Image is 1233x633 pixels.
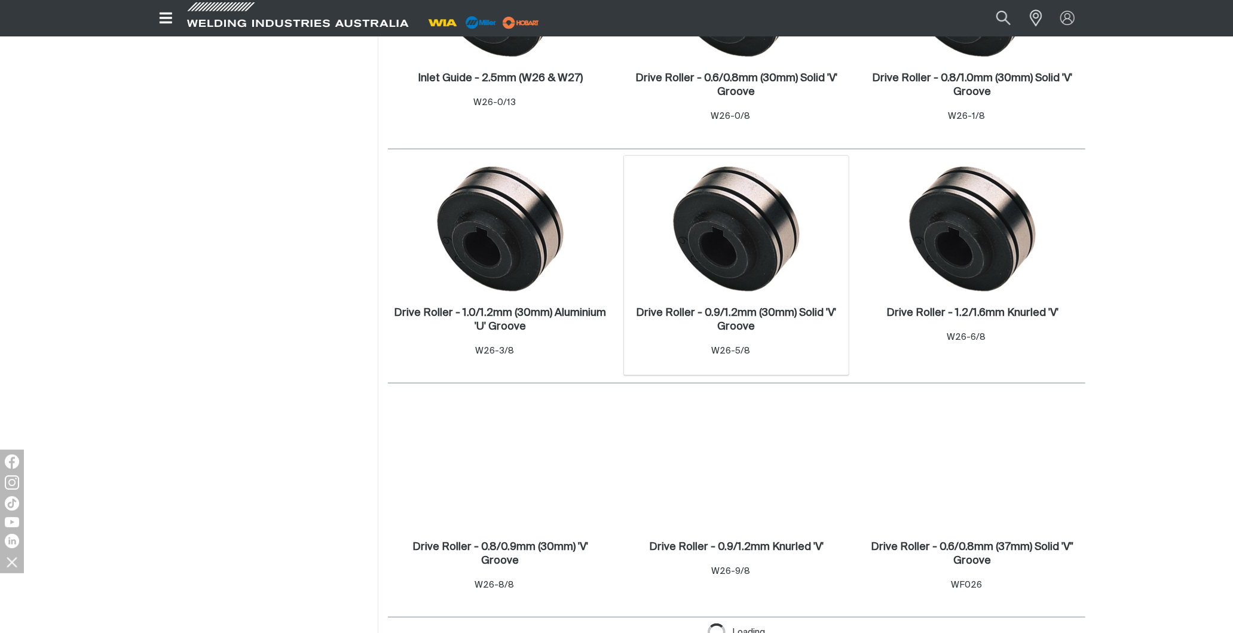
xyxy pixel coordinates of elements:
a: Inlet Guide - 2.5mm (W26 & W27) [418,72,583,85]
h2: Drive Roller - 0.6/0.8mm (37mm) Solid 'V" Groove [871,542,1073,566]
button: Search products [983,5,1024,32]
a: Drive Roller - 0.8/1.0mm (30mm) Solid 'V' Groove [866,72,1079,99]
span: W26-6/8 [947,333,986,342]
a: Drive Roller - 1.0/1.2mm (30mm) Aluminium 'U' Groove [394,306,607,334]
h2: Drive Roller - 0.6/0.8mm (30mm) Solid 'V' Groove [635,73,837,97]
h2: Drive Roller - 0.9/1.2mm (30mm) Solid 'V' Groove [636,308,836,332]
h2: Inlet Guide - 2.5mm (W26 & W27) [418,73,583,84]
h2: Drive Roller - 0.9/1.2mm Knurled 'V' [649,542,824,552]
a: miller [499,18,543,27]
h2: Drive Roller - 1.2/1.6mm Knurled 'V' [886,308,1058,318]
a: Drive Roller - 0.9/1.2mm (30mm) Solid 'V' Groove [630,306,843,334]
span: W26-9/8 [711,567,750,576]
span: W26-3/8 [475,346,514,355]
img: LinkedIn [5,534,19,548]
img: Drive Roller - 0.6/0.8mm (37mm) Solid 'V" Groove [909,399,1036,527]
a: Drive Roller - 0.9/1.2mm Knurled 'V' [649,540,824,554]
a: Drive Roller - 0.6/0.8mm (30mm) Solid 'V' Groove [630,72,843,99]
a: Drive Roller - 0.6/0.8mm (37mm) Solid 'V" Groove [866,540,1079,568]
span: W26-0/8 [711,112,750,121]
img: Drive Roller - 1.0/1.2mm (30mm) Aluminium 'U' Groove [436,165,564,293]
img: YouTube [5,517,19,527]
img: TikTok [5,496,19,511]
a: Drive Roller - 0.8/0.9mm (30mm) 'V' Groove [394,540,607,568]
img: Drive Roller - 0.8/0.9mm (30mm) 'V' Groove [436,399,564,527]
img: miller [499,14,543,32]
img: Instagram [5,475,19,490]
span: W26-5/8 [711,346,750,355]
span: W26-0/13 [473,98,516,107]
a: Drive Roller - 1.2/1.6mm Knurled 'V' [886,306,1058,320]
span: W26-1/8 [948,112,985,121]
h2: Drive Roller - 1.0/1.2mm (30mm) Aluminium 'U' Groove [394,308,606,332]
img: hide socials [2,552,22,572]
img: Drive Roller - 1.2/1.6mm Knurled 'V' [908,165,1036,293]
h2: Drive Roller - 0.8/0.9mm (30mm) 'V' Groove [412,542,588,566]
span: W26-8/8 [475,580,514,589]
h2: Drive Roller - 0.8/1.0mm (30mm) Solid 'V' Groove [872,73,1072,97]
span: WF026 [951,580,982,589]
img: Drive Roller - 0.9/1.2mm (30mm) Solid 'V' Groove [672,165,800,293]
input: Product name or item number... [968,5,1023,32]
img: Facebook [5,454,19,469]
img: Drive Roller - 0.9/1.2mm Knurled 'V' [672,399,800,527]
